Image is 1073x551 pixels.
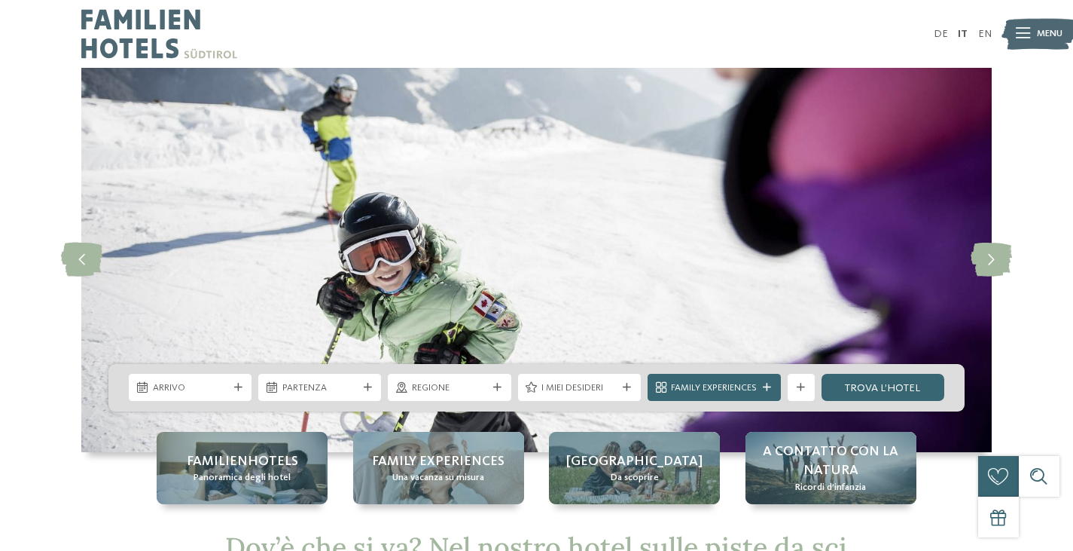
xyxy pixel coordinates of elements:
[795,481,866,494] span: Ricordi d’infanzia
[541,381,617,395] span: I miei desideri
[157,432,328,504] a: Hotel sulle piste da sci per bambini: divertimento senza confini Familienhotels Panoramica degli ...
[81,68,992,452] img: Hotel sulle piste da sci per bambini: divertimento senza confini
[282,381,358,395] span: Partenza
[549,432,720,504] a: Hotel sulle piste da sci per bambini: divertimento senza confini [GEOGRAPHIC_DATA] Da scoprire
[934,29,948,39] a: DE
[412,381,487,395] span: Regione
[392,471,484,485] span: Una vacanza su misura
[745,432,916,504] a: Hotel sulle piste da sci per bambini: divertimento senza confini A contatto con la natura Ricordi...
[958,29,968,39] a: IT
[194,471,291,485] span: Panoramica degli hotel
[566,452,703,471] span: [GEOGRAPHIC_DATA]
[978,29,992,39] a: EN
[153,381,228,395] span: Arrivo
[671,381,757,395] span: Family Experiences
[1037,27,1062,41] span: Menu
[372,452,504,471] span: Family experiences
[353,432,524,504] a: Hotel sulle piste da sci per bambini: divertimento senza confini Family experiences Una vacanza s...
[759,442,903,480] span: A contatto con la natura
[187,452,298,471] span: Familienhotels
[611,471,659,485] span: Da scoprire
[822,374,944,401] a: trova l’hotel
